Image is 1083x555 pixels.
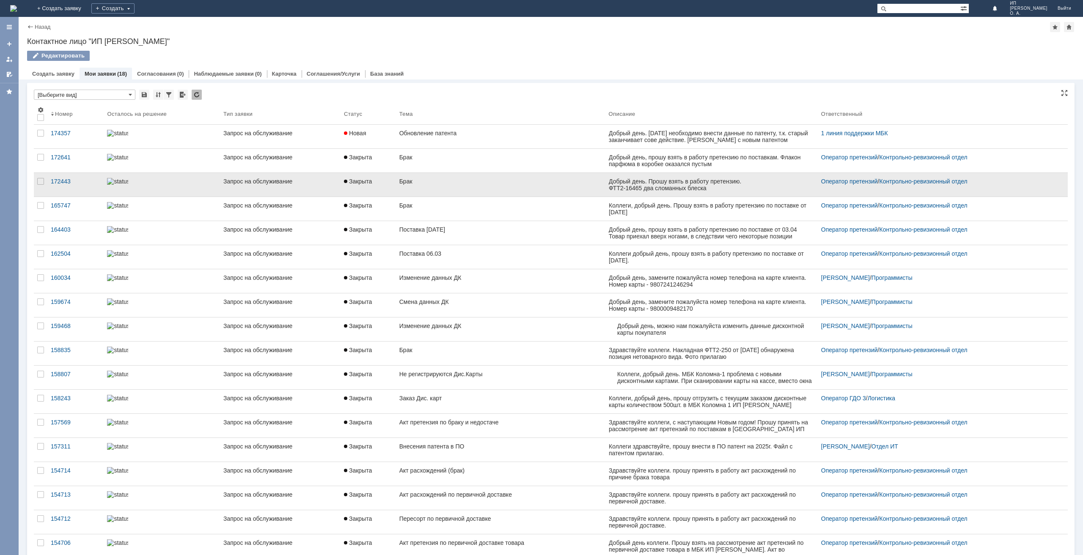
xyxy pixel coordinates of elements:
a: statusbar-100 (1).png [104,366,220,389]
div: Ответственный [821,111,863,117]
a: 158807 [47,366,104,389]
div: Контактное лицо "ИП [PERSON_NAME]" [27,37,1075,46]
div: Брак [399,202,602,209]
div: Запрос на обслуживание [223,347,337,353]
a: 157311 [47,438,104,462]
span: Закрыта [344,515,372,522]
a: Мои заявки [3,52,16,66]
div: 154714 [51,467,100,474]
div: Сохранить вид [139,90,149,100]
a: Брак [396,149,605,172]
div: Запрос на обслуживание [223,274,337,281]
a: Обновление патента [396,125,605,148]
a: Запрос на обслуживание [220,269,341,293]
a: Закрыта [341,173,396,197]
img: statusbar-100 (1).png [107,274,128,281]
a: Программисты [871,371,913,377]
span: Закрыта [344,154,372,161]
span: Закрыта [344,491,372,498]
th: Статус [341,103,396,125]
a: Контрольно-ревизионный отдел [879,250,967,257]
img: statusbar-100 (1).png [107,347,128,353]
a: Программисты [871,274,913,281]
a: Запрос на обслуживание [220,173,341,197]
img: statusbar-100 (1).png [107,202,128,209]
a: statusbar-100 (1).png [104,269,220,293]
div: Запрос на обслуживание [223,178,337,185]
span: О. А. [1010,11,1047,16]
a: Брак [396,197,605,221]
img: statusbar-100 (1).png [107,515,128,522]
a: statusbar-100 (1).png [104,317,220,341]
a: Закрыта [341,438,396,462]
div: (0) [255,71,262,77]
a: Оператор претензий [821,491,878,498]
div: Создать [91,3,135,14]
a: Наблюдаемые заявки [194,71,253,77]
a: Закрыта [341,197,396,221]
a: Оператор претензий [821,539,878,546]
a: Оператор претензий [821,250,878,257]
a: Запрос на обслуживание [220,366,341,389]
div: Изменение данных ДК [399,274,602,281]
a: Изменение данных ДК [396,269,605,293]
a: Мои заявки [85,71,116,77]
img: statusbar-100 (1).png [107,226,128,233]
a: Контрольно-ревизионный отдел [879,154,967,161]
div: / [821,395,1058,402]
div: Обновление патента [399,130,602,137]
div: / [821,250,1058,257]
a: statusbar-100 (1).png [104,245,220,269]
div: 159468 [51,323,100,329]
div: Запрос на обслуживание [223,467,337,474]
div: Запрос на обслуживание [223,154,337,161]
a: Оператор претензий [821,154,878,161]
div: 154712 [51,515,100,522]
a: statusbar-100 (1).png [104,462,220,486]
div: Сортировка... [153,90,163,100]
img: statusbar-100 (1).png [107,130,128,137]
div: Экспорт списка [178,90,188,100]
a: Соглашения/Услуги [307,71,360,77]
div: Запрос на обслуживание [223,298,337,305]
div: На всю страницу [1061,90,1068,96]
a: Закрыта [341,366,396,389]
a: Контрольно-ревизионный отдел [879,347,967,353]
a: Запрос на обслуживание [220,438,341,462]
a: Контрольно-ревизионный отдел [879,419,967,426]
a: Оператор претензий [821,347,878,353]
a: Брак [396,342,605,365]
div: Описание [609,111,635,117]
div: Поставка [DATE] [399,226,602,233]
div: Запрос на обслуживание [223,371,337,377]
a: 1 линия поддержки МБК [821,130,888,137]
a: Смена данных ДК [396,293,605,317]
span: Закрыта [344,419,372,426]
img: statusbar-100 (1).png [107,491,128,498]
th: Ответственный [818,103,1061,125]
a: Закрыта [341,390,396,413]
a: Оператор претензий [821,467,878,474]
div: Запрос на обслуживание [223,250,337,257]
a: statusbar-100 (1).png [104,125,220,148]
a: Оператор претензий [821,178,878,185]
a: Запрос на обслуживание [220,414,341,437]
div: 164403 [51,226,100,233]
a: 159468 [47,317,104,341]
a: 154714 [47,462,104,486]
a: Контрольно-ревизионный отдел [879,202,967,209]
a: Контрольно-ревизионный отдел [879,178,967,185]
a: statusbar-100 (1).png [104,510,220,534]
span: Закрыта [344,178,372,185]
a: Логистика [868,395,895,402]
div: (0) [177,71,184,77]
div: (18) [117,71,127,77]
a: 159674 [47,293,104,317]
a: Оператор претензий [821,515,878,522]
a: Запрос на обслуживание [220,486,341,510]
div: 154713 [51,491,100,498]
a: Программисты [871,323,913,329]
div: / [821,515,1058,522]
a: [PERSON_NAME] [821,443,870,450]
a: 165747 [47,197,104,221]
